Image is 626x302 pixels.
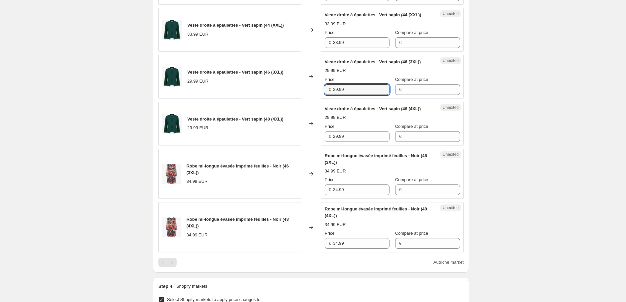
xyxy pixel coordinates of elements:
[325,67,346,74] div: 29.99 EUR
[158,283,174,290] h2: Step 4.
[443,152,459,157] span: Unedited
[329,134,331,139] span: €
[325,59,421,64] span: Veste droite à épaulettes - Vert sapin (46 (3XL))
[162,20,182,40] img: JOA-4267-1_80x.jpg
[443,105,459,110] span: Unedited
[186,178,208,185] div: 34.99 EUR
[395,77,428,82] span: Compare at price
[325,30,335,35] span: Price
[162,164,181,184] img: JOA-3773-1_80x.jpg
[325,153,427,165] span: Robe mi-longue évasée imprimé feuilles - Noir (46 (3XL))
[395,177,428,182] span: Compare at price
[399,134,401,139] span: €
[399,241,401,246] span: €
[325,21,346,27] div: 33.99 EUR
[399,87,401,92] span: €
[325,124,335,129] span: Price
[167,297,260,302] span: Select Shopify markets to apply price changes to
[187,125,209,131] div: 29.99 EUR
[325,12,421,17] span: Veste droite à épaulettes - Vert sapin (44 (XXL))
[395,30,428,35] span: Compare at price
[187,70,283,75] span: Veste droite à épaulettes - Vert sapin (46 (3XL))
[399,187,401,192] span: €
[187,23,284,28] span: Veste droite à épaulettes - Vert sapin (44 (XXL))
[186,163,289,175] span: Robe mi-longue évasée imprimé feuilles - Noir (46 (3XL))
[325,206,427,218] span: Robe mi-longue évasée imprimé feuilles - Noir (48 (4XL))
[162,114,182,134] img: JOA-4267-1_80x.jpg
[325,168,346,174] div: 34.99 EUR
[433,260,464,265] span: Autriche market
[329,40,331,45] span: €
[187,31,209,38] div: 33.99 EUR
[329,187,331,192] span: €
[325,114,346,121] div: 29.99 EUR
[329,241,331,246] span: €
[186,232,208,238] div: 34.99 EUR
[186,217,289,228] span: Robe mi-longue évasée imprimé feuilles - Noir (48 (4XL))
[395,124,428,129] span: Compare at price
[443,205,459,210] span: Unedited
[399,40,401,45] span: €
[325,221,346,228] div: 34.99 EUR
[176,283,207,290] p: Shopify markets
[325,77,335,82] span: Price
[162,217,181,237] img: JOA-3773-1_80x.jpg
[329,87,331,92] span: €
[395,231,428,236] span: Compare at price
[187,78,209,85] div: 29.99 EUR
[187,117,283,122] span: Veste droite à épaulettes - Vert sapin (48 (4XL))
[443,58,459,63] span: Unedited
[443,11,459,16] span: Unedited
[325,231,335,236] span: Price
[162,67,182,87] img: JOA-4267-1_80x.jpg
[325,177,335,182] span: Price
[325,106,421,111] span: Veste droite à épaulettes - Vert sapin (48 (4XL))
[158,258,177,267] nav: Pagination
